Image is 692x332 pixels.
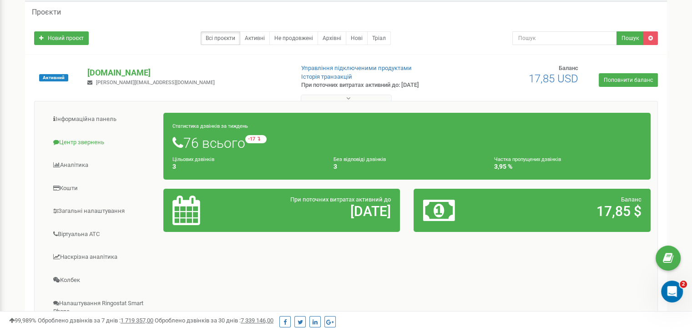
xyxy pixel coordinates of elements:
h2: 17,85 $ [500,204,641,219]
p: [DOMAIN_NAME] [87,67,286,79]
h5: Проєкти [32,8,61,16]
span: [PERSON_NAME][EMAIL_ADDRESS][DOMAIN_NAME] [96,80,215,86]
h4: 3,95 % [494,163,641,170]
span: При поточних витратах активний до [290,196,391,203]
span: Оброблено дзвінків за 30 днів : [155,317,273,324]
p: При поточних витратах активний до: [DATE] [301,81,447,90]
small: Статистика дзвінків за тиждень [172,123,248,129]
u: 1 719 357,00 [121,317,153,324]
span: Активний [39,74,68,81]
span: Баланс [621,196,641,203]
a: Всі проєкти [201,31,240,45]
a: Кошти [41,177,164,200]
a: Віртуальна АТС [41,223,164,246]
a: Поповнити баланс [599,73,658,87]
button: Пошук [616,31,644,45]
a: Управління підключеними продуктами [301,65,412,71]
h4: 3 [172,163,320,170]
span: 99,989% [9,317,36,324]
a: Інформаційна панель [41,108,164,131]
a: Історія транзакцій [301,73,352,80]
h1: 76 всього [172,135,641,151]
span: Оброблено дзвінків за 7 днів : [38,317,153,324]
a: Не продовжені [269,31,318,45]
a: Загальні налаштування [41,200,164,222]
span: 2 [680,281,687,288]
small: Без відповіді дзвінків [333,156,386,162]
small: Цільових дзвінків [172,156,214,162]
h4: 3 [333,163,481,170]
small: Частка пропущених дзвінків [494,156,561,162]
u: 7 339 146,00 [241,317,273,324]
span: 17,85 USD [529,72,578,85]
a: Нові [346,31,368,45]
a: Колбек [41,269,164,292]
span: Баланс [559,65,578,71]
a: Тріал [367,31,391,45]
a: Наскрізна аналітика [41,246,164,268]
a: Центр звернень [41,131,164,154]
a: Активні [240,31,270,45]
a: Аналiтика [41,154,164,176]
a: Налаштування Ringostat Smart Phone [41,292,164,323]
a: Архівні [318,31,346,45]
iframe: Intercom live chat [661,281,683,302]
h2: [DATE] [250,204,391,219]
a: Новий проєкт [34,31,89,45]
input: Пошук [512,31,617,45]
small: -17 [245,135,267,143]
